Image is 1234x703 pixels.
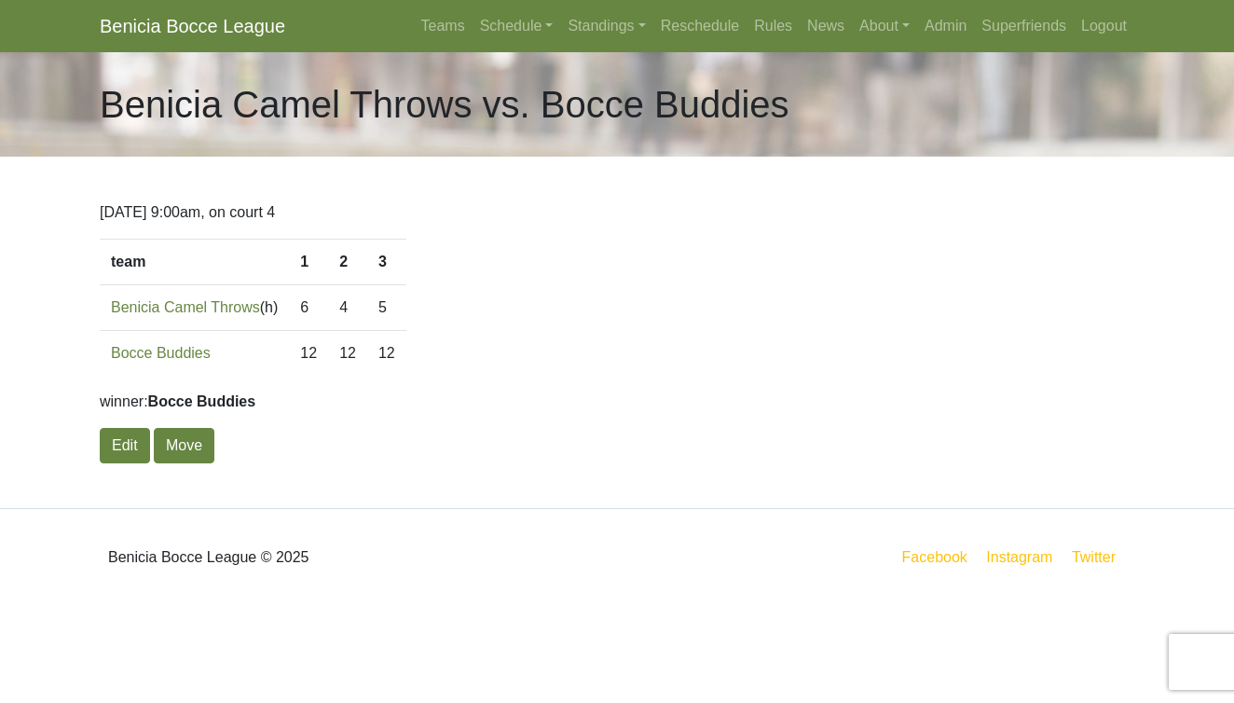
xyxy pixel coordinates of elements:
a: Admin [917,7,974,45]
td: 4 [328,285,367,331]
td: 12 [328,331,367,377]
a: Teams [414,7,473,45]
td: 6 [289,285,328,331]
h1: Benicia Camel Throws vs. Bocce Buddies [100,82,789,127]
th: 1 [289,240,328,285]
a: Bocce Buddies [111,345,211,361]
a: Superfriends [974,7,1074,45]
a: Reschedule [653,7,747,45]
td: 5 [367,285,406,331]
div: Benicia Bocce League © 2025 [86,524,617,591]
a: Standings [560,7,652,45]
a: Move [154,428,214,463]
a: News [800,7,852,45]
a: Twitter [1068,545,1131,569]
p: [DATE] 9:00am, on court 4 [100,201,1134,224]
td: 12 [367,331,406,377]
a: Rules [747,7,800,45]
td: 12 [289,331,328,377]
th: 3 [367,240,406,285]
strong: Bocce Buddies [148,393,256,409]
a: Logout [1074,7,1134,45]
th: 2 [328,240,367,285]
p: winner: [100,391,1134,413]
a: Instagram [982,545,1056,569]
a: Schedule [473,7,561,45]
a: Benicia Bocce League [100,7,285,45]
td: (h) [100,285,289,331]
a: Facebook [898,545,971,569]
a: Benicia Camel Throws [111,299,260,315]
a: Edit [100,428,150,463]
a: About [852,7,917,45]
th: team [100,240,289,285]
